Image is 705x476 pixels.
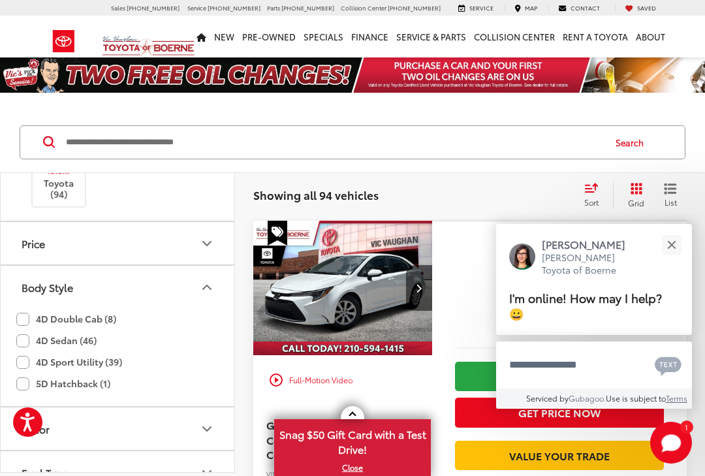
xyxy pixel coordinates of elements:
[199,421,215,437] div: Color
[16,351,122,373] label: 4D Sport Utility (39)
[22,422,50,435] div: Color
[1,407,236,450] button: ColorColor
[111,3,125,12] span: Sales
[651,350,685,379] button: Chat with SMS
[448,4,503,12] a: Service
[341,3,386,12] span: Collision Center
[664,197,677,208] span: List
[187,3,206,12] span: Service
[637,3,656,12] span: Saved
[657,230,685,259] button: Close
[469,3,493,12] span: Service
[16,373,110,394] label: 5D Hatchback (1)
[526,392,569,404] span: Serviced by
[496,224,692,409] div: Close[PERSON_NAME][PERSON_NAME] Toyota of BoerneI'm online! How may I help? 😀Type your messageCha...
[238,16,300,57] a: Pre-Owned
[300,16,347,57] a: Specials
[505,4,547,12] a: Map
[281,3,334,12] span: [PHONE_NUMBER]
[578,182,613,208] button: Select sort value
[569,392,606,404] a: Gubagoo.
[268,221,287,246] span: Special
[455,362,664,391] a: Check Availability
[199,236,215,251] div: Price
[1,266,236,308] button: Body StyleBody Style
[266,418,374,462] a: Gold Certified2024Toyota CorollaLE
[102,35,195,58] img: Vic Vaughan Toyota of Boerne
[542,251,638,277] p: [PERSON_NAME] Toyota of Boerne
[127,3,180,12] span: [PHONE_NUMBER]
[455,441,664,470] a: Value Your Trade
[542,237,638,251] p: [PERSON_NAME]
[16,330,97,351] label: 4D Sedan (46)
[455,398,664,427] button: Get Price Now
[559,16,632,57] a: Rent a Toyota
[655,355,681,376] svg: Text
[208,3,260,12] span: [PHONE_NUMBER]
[406,265,432,311] button: Next image
[650,422,692,464] button: Toggle Chat Window
[632,16,669,57] a: About
[685,424,688,430] span: 1
[615,4,666,12] a: My Saved Vehicles
[253,221,433,355] a: 2024 Toyota Corolla LE2024 Toyota Corolla LE2024 Toyota Corolla LE2024 Toyota Corolla LE
[266,432,366,462] span: Toyota Corolla
[1,222,236,264] button: PricePrice
[39,25,88,68] img: Toyota
[548,4,610,12] a: Contact
[496,341,692,389] textarea: Type your message
[650,422,692,464] svg: Start Chat
[275,420,430,460] span: Snag $50 Gift Card with a Test Drive!
[654,182,687,208] button: List View
[392,16,470,57] a: Service & Parts: Opens in a new tab
[193,16,210,57] a: Home
[470,16,559,57] a: Collision Center
[253,221,433,355] div: 2024 Toyota Corolla LE 0
[603,126,663,159] button: Search
[388,3,441,12] span: [PHONE_NUMBER]
[266,417,309,447] span: Gold Certified
[22,237,45,249] div: Price
[199,279,215,295] div: Body Style
[22,281,73,293] div: Body Style
[628,197,644,208] span: Grid
[210,16,238,57] a: New
[525,3,537,12] span: Map
[613,182,654,208] button: Grid View
[666,392,687,404] a: Terms
[253,221,433,357] img: 2024 Toyota Corolla LE
[16,308,116,330] label: 4D Double Cab (8)
[509,289,662,322] span: I'm online! How may I help? 😀
[33,147,86,200] label: Toyota (94)
[253,187,379,202] span: Showing all 94 vehicles
[267,3,280,12] span: Parts
[571,3,600,12] span: Contact
[455,311,664,325] span: [DATE] Price:
[606,392,666,404] span: Use is subject to
[65,127,603,158] input: Search by Make, Model, or Keyword
[455,272,664,305] span: $18,200
[584,197,599,208] span: Sort
[347,16,392,57] a: Finance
